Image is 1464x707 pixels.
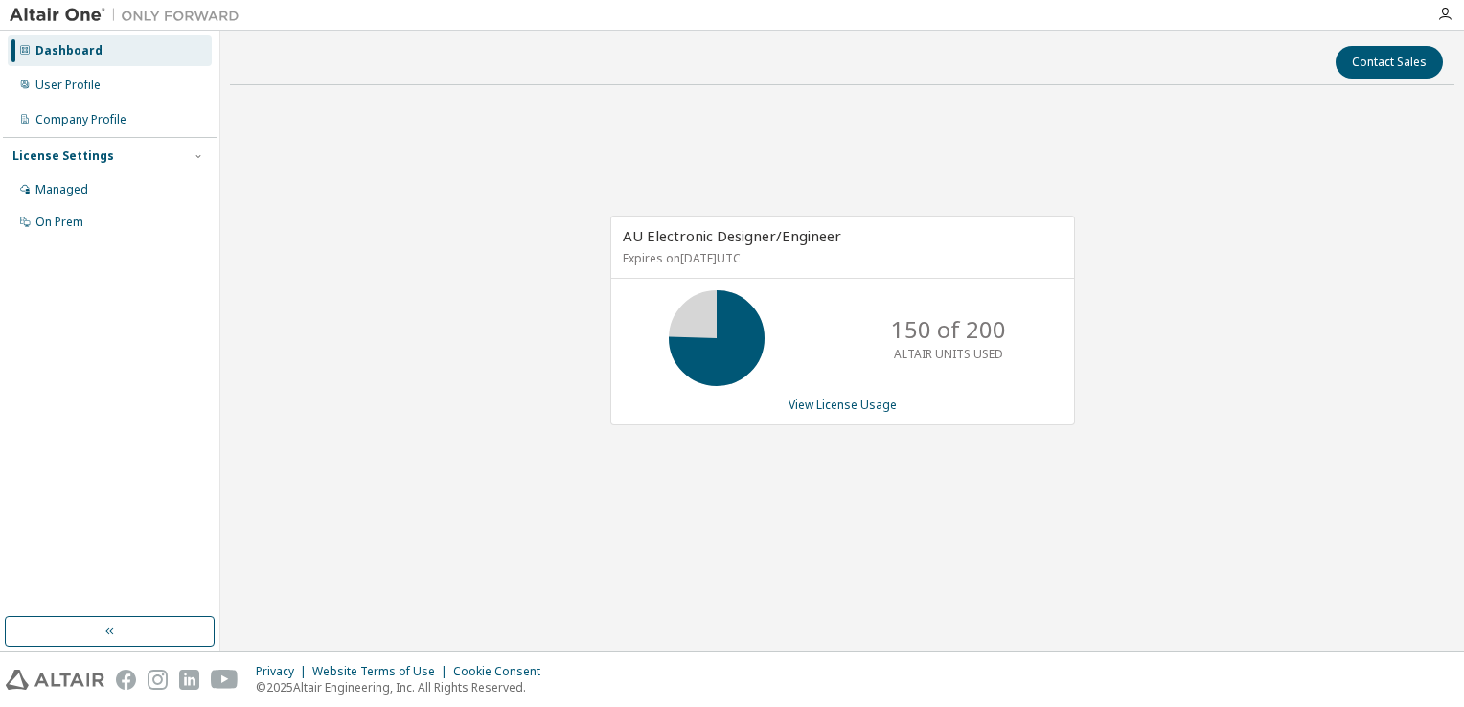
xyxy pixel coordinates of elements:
[148,670,168,690] img: instagram.svg
[35,78,101,93] div: User Profile
[1336,46,1443,79] button: Contact Sales
[10,6,249,25] img: Altair One
[256,664,312,679] div: Privacy
[623,250,1058,266] p: Expires on [DATE] UTC
[312,664,453,679] div: Website Terms of Use
[894,346,1003,362] p: ALTAIR UNITS USED
[256,679,552,696] p: © 2025 Altair Engineering, Inc. All Rights Reserved.
[35,182,88,197] div: Managed
[35,112,126,127] div: Company Profile
[179,670,199,690] img: linkedin.svg
[6,670,104,690] img: altair_logo.svg
[116,670,136,690] img: facebook.svg
[211,670,239,690] img: youtube.svg
[891,313,1006,346] p: 150 of 200
[12,148,114,164] div: License Settings
[35,215,83,230] div: On Prem
[453,664,552,679] div: Cookie Consent
[35,43,103,58] div: Dashboard
[789,397,897,413] a: View License Usage
[623,226,841,245] span: AU Electronic Designer/Engineer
